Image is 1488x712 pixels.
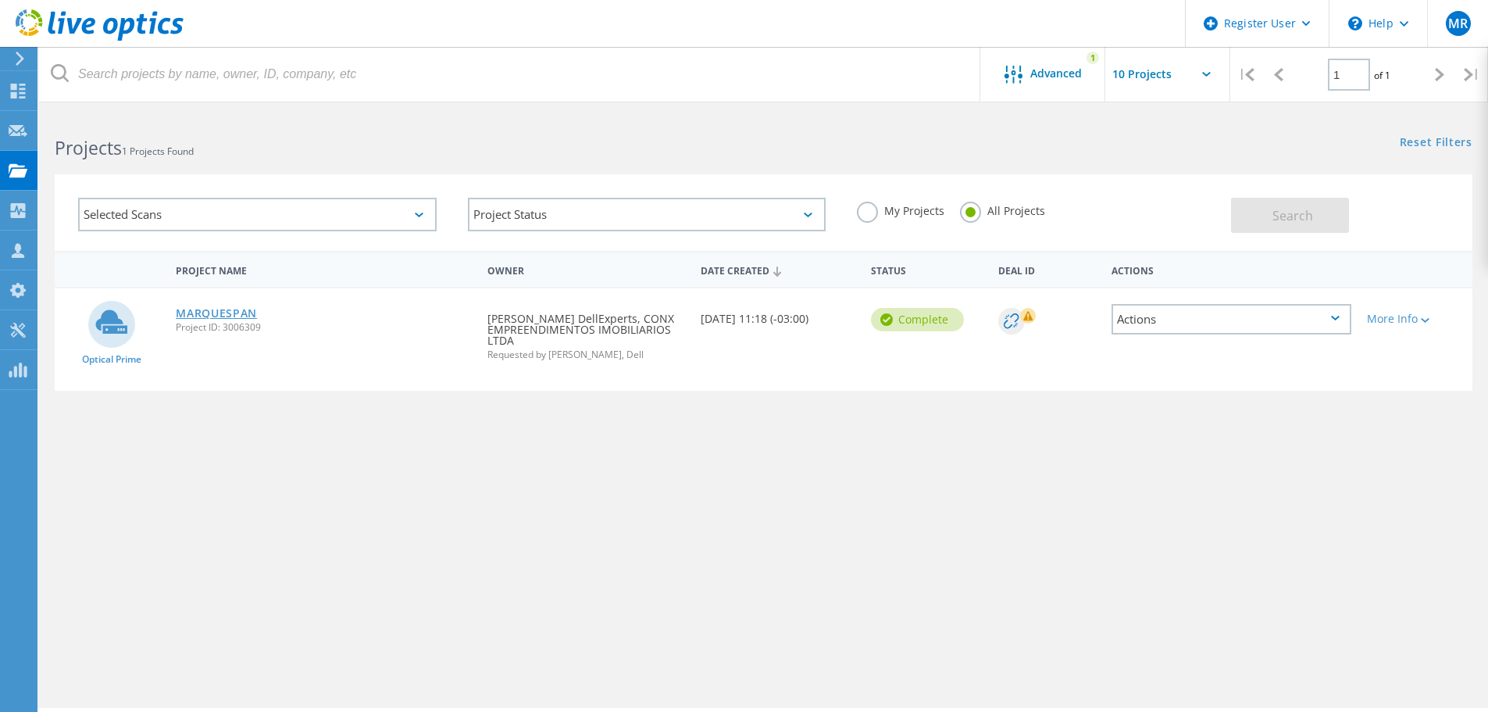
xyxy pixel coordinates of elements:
div: | [1230,47,1262,102]
div: Actions [1112,304,1351,335]
b: Projects [55,135,122,160]
div: Deal Id [990,255,1104,284]
div: [DATE] 11:18 (-03:00) [693,288,863,340]
label: My Projects [857,202,944,216]
span: of 1 [1374,69,1390,82]
span: Optical Prime [82,355,141,364]
div: | [1456,47,1488,102]
a: Reset Filters [1400,137,1472,150]
div: Project Status [468,198,826,231]
label: All Projects [960,202,1045,216]
a: Live Optics Dashboard [16,33,184,44]
span: Requested by [PERSON_NAME], Dell [487,350,684,360]
div: Complete [871,308,964,331]
div: [PERSON_NAME] DellExperts, CONX EMPREENDIMENTOS IMOBILIARIOS LTDA [480,288,692,375]
button: Search [1231,198,1349,233]
div: Project Name [168,255,480,284]
div: Owner [480,255,692,284]
span: Project ID: 3006309 [176,323,472,332]
span: Search [1272,207,1313,224]
div: Status [863,255,990,284]
span: MR [1448,17,1468,30]
span: 1 Projects Found [122,145,194,158]
div: Date Created [693,255,863,284]
input: Search projects by name, owner, ID, company, etc [39,47,981,102]
span: Advanced [1030,68,1082,79]
a: MARQUESPAN [176,308,257,319]
svg: \n [1348,16,1362,30]
div: Selected Scans [78,198,437,231]
div: More Info [1367,313,1465,324]
div: Actions [1104,255,1359,284]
